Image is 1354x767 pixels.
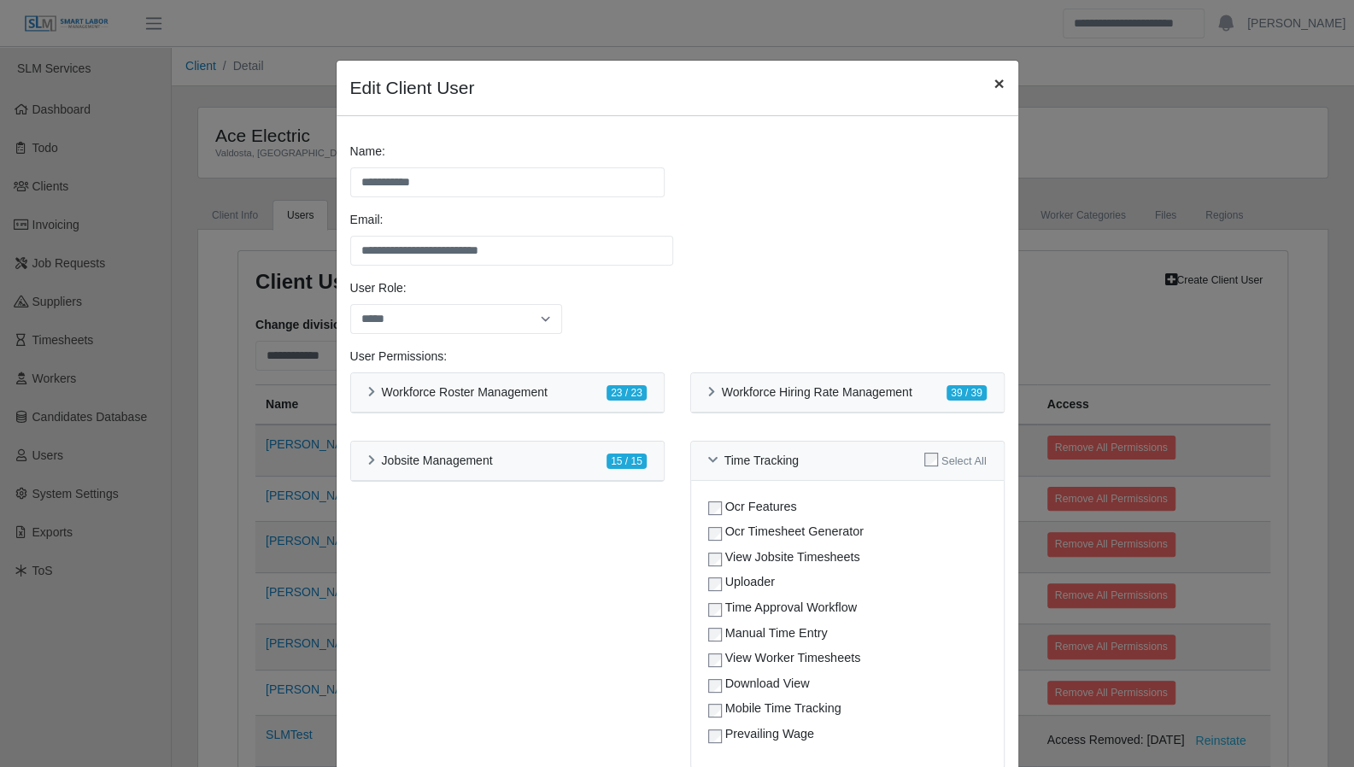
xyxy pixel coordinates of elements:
span: 15 / 15 [607,454,646,469]
label: Download View [725,675,810,694]
label: Name: [350,143,385,161]
span: 23 / 23 [607,385,646,401]
label: User Permissions: [350,348,448,366]
label: Time Approval Workflow [725,599,857,618]
label: View Jobsite Timesheets [725,548,860,567]
label: Email: [350,211,384,229]
label: Ocr Features [725,498,797,517]
h6: Workforce Hiring Rate Management [722,385,912,400]
h6: Workforce Roster Management [382,385,548,400]
h6: Jobsite Management [382,454,493,468]
button: Close [980,61,1017,106]
h6: Time Tracking [724,454,799,468]
label: Mobile Time Tracking [725,700,841,718]
label: View Worker Timesheets [725,649,861,668]
h4: Edit Client User [350,74,475,102]
span: × [994,73,1004,93]
label: Select All [941,453,987,469]
label: Manual Time Entry [725,624,828,643]
label: Uploader [725,573,775,592]
label: User Role: [350,279,407,297]
span: 39 / 39 [947,385,986,401]
label: Ocr Timesheet Generator [725,523,864,542]
label: Prevailing Wage [725,725,814,744]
